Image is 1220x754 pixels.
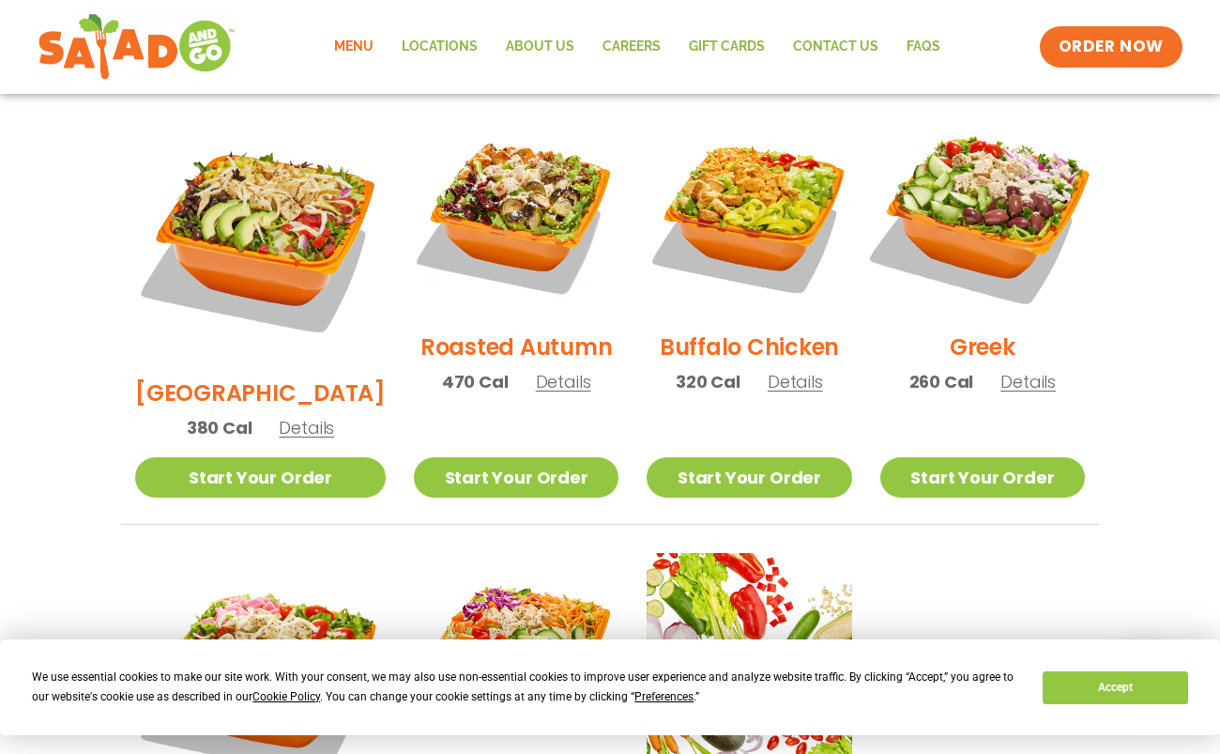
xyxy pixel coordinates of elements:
[768,370,823,393] span: Details
[252,690,320,703] span: Cookie Policy
[135,112,386,362] img: Product photo for BBQ Ranch Salad
[779,25,892,69] a: Contact Us
[442,369,509,394] span: 470 Cal
[414,112,618,316] img: Product photo for Roasted Autumn Salad
[492,25,588,69] a: About Us
[862,94,1103,334] img: Product photo for Greek Salad
[1059,36,1164,58] span: ORDER NOW
[647,457,851,498] a: Start Your Order
[647,112,851,316] img: Product photo for Buffalo Chicken Salad
[588,25,675,69] a: Careers
[1043,671,1187,704] button: Accept
[950,331,1015,363] h2: Greek
[1040,26,1182,68] a: ORDER NOW
[880,457,1085,498] a: Start Your Order
[676,369,740,394] span: 320 Cal
[388,25,492,69] a: Locations
[135,377,386,409] h2: [GEOGRAPHIC_DATA]
[420,331,613,363] h2: Roasted Autumn
[135,457,386,498] a: Start Your Order
[675,25,779,69] a: GIFT CARDS
[909,369,974,394] span: 260 Cal
[38,9,236,85] img: new-SAG-logo-768×292
[320,25,388,69] a: Menu
[32,668,1020,707] div: We use essential cookies to make our site work. With your consent, we may also use non-essential ...
[187,415,252,440] span: 380 Cal
[536,370,591,393] span: Details
[1000,370,1056,393] span: Details
[320,25,954,69] nav: Menu
[414,457,618,498] a: Start Your Order
[892,25,954,69] a: FAQs
[660,331,839,363] h2: Buffalo Chicken
[634,690,694,703] span: Preferences
[279,416,334,439] span: Details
